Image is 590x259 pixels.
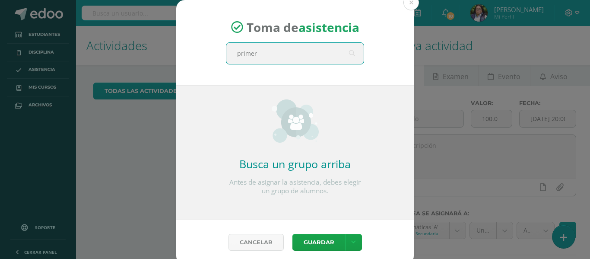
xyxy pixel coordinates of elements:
[298,19,359,35] strong: asistencia
[226,178,364,195] p: Antes de asignar la asistencia, debes elegir un grupo de alumnos.
[228,234,284,251] a: Cancelar
[272,99,319,143] img: groups_small.png
[226,157,364,171] h2: Busca un grupo arriba
[292,234,345,251] button: Guardar
[226,43,364,64] input: Busca un grado o sección aquí...
[247,19,359,35] span: Toma de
